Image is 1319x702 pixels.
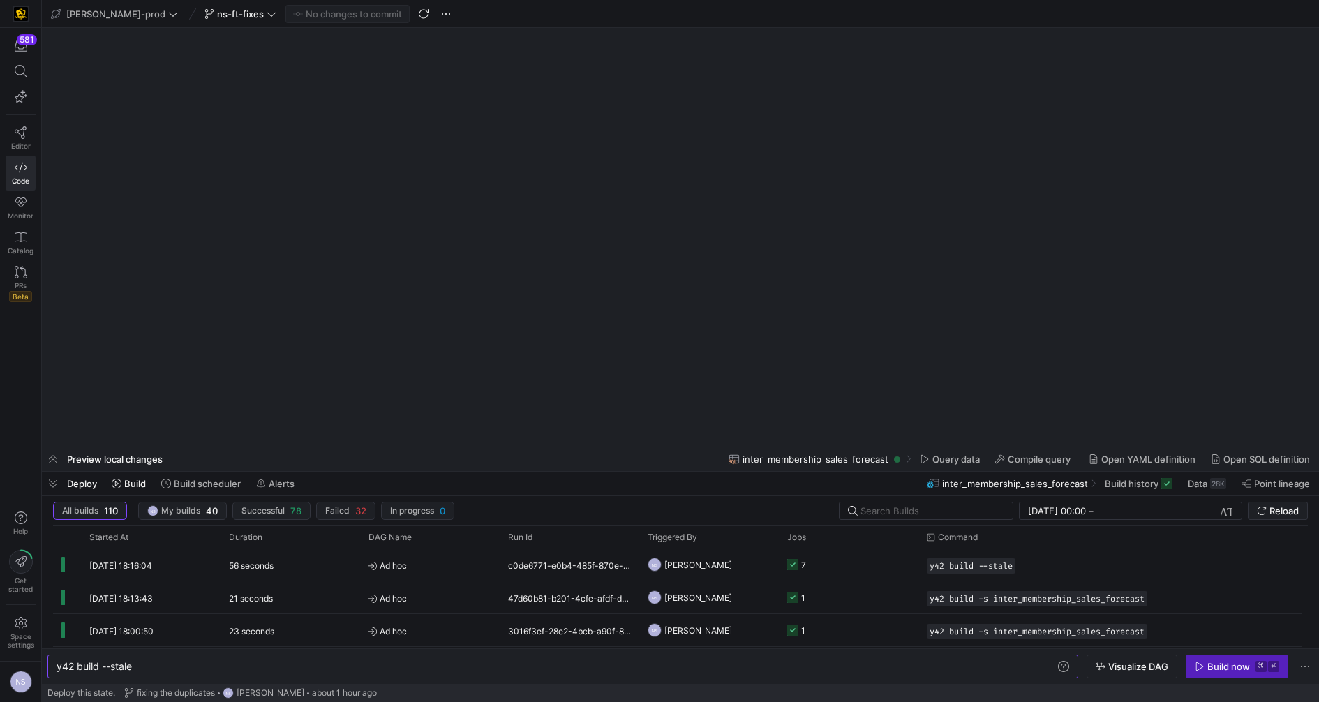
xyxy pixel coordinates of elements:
[390,506,434,516] span: In progress
[53,614,1302,647] div: Press SPACE to select this row.
[15,281,27,290] span: PRs
[368,615,491,648] span: Ad hoc
[6,225,36,260] a: Catalog
[8,576,33,593] span: Get started
[500,647,639,679] div: 3db5d18a-2d5c-48ec-bc5f-3d314de71779
[17,34,37,45] div: 581
[104,505,118,516] span: 110
[1108,661,1168,672] span: Visualize DAG
[6,156,36,191] a: Code
[1254,478,1310,489] span: Point lineage
[368,532,412,542] span: DAG Name
[14,7,28,21] img: https://storage.googleapis.com/y42-prod-data-exchange/images/uAsz27BndGEK0hZWDFeOjoxA7jCwgK9jE472...
[355,505,366,516] span: 32
[137,688,215,698] span: fixing the duplicates
[6,544,36,599] button: Getstarted
[6,121,36,156] a: Editor
[155,472,247,495] button: Build scheduler
[1008,454,1071,465] span: Compile query
[664,548,732,581] span: [PERSON_NAME]
[138,502,227,520] button: NSMy builds40
[6,33,36,59] button: 581
[787,532,806,542] span: Jobs
[1087,655,1177,678] button: Visualize DAG
[217,8,264,20] span: ns-ft-fixes
[89,560,152,571] span: [DATE] 18:16:04
[1101,454,1195,465] span: Open YAML definition
[53,548,1302,581] div: Press SPACE to select this row.
[89,593,153,604] span: [DATE] 18:13:43
[12,527,29,535] span: Help
[368,549,491,582] span: Ad hoc
[232,502,311,520] button: Successful78
[1028,505,1086,516] input: Start datetime
[1235,472,1316,495] button: Point lineage
[11,142,31,150] span: Editor
[6,611,36,655] a: Spacesettings
[1248,502,1308,520] button: Reload
[6,505,36,542] button: Help
[229,626,274,636] y42-duration: 23 seconds
[316,502,375,520] button: Failed32
[47,688,115,698] span: Deploy this state:
[1186,655,1288,678] button: Build now⌘⏎
[12,177,29,185] span: Code
[9,291,32,302] span: Beta
[930,594,1145,604] span: y42 build -s inter_membership_sales_forecast
[1223,454,1310,465] span: Open SQL definition
[1082,447,1202,471] button: Open YAML definition
[1207,661,1250,672] div: Build now
[860,505,1001,516] input: Search Builds
[237,688,304,698] span: [PERSON_NAME]
[312,688,377,698] span: about 1 hour ago
[241,506,285,516] span: Successful
[105,472,152,495] button: Build
[89,532,128,542] span: Started At
[648,532,697,542] span: Triggered By
[500,548,639,581] div: c0de6771-e0b4-485f-870e-1f33530b6394
[8,246,33,255] span: Catalog
[1089,505,1094,516] span: –
[500,614,639,646] div: 3016f3ef-28e2-4bcb-a90f-8e378035a690
[290,505,301,516] span: 78
[161,506,200,516] span: My builds
[10,671,32,693] div: NS
[6,191,36,225] a: Monitor
[930,561,1013,571] span: y42 build --stale
[250,472,301,495] button: Alerts
[932,454,980,465] span: Query data
[801,614,805,647] div: 1
[1268,661,1279,672] kbd: ⏎
[1269,505,1299,516] span: Reload
[53,581,1302,614] div: Press SPACE to select this row.
[942,478,1088,489] span: inter_membership_sales_forecast
[67,454,163,465] span: Preview local changes
[368,648,491,680] span: Ad hoc
[989,447,1077,471] button: Compile query
[121,684,380,702] button: fixing the duplicatesNS[PERSON_NAME]about 1 hour ago
[229,593,273,604] y42-duration: 21 seconds
[500,581,639,613] div: 47d60b81-b201-4cfe-afdf-d25b8f0d0ea0
[8,632,34,649] span: Space settings
[6,260,36,308] a: PRsBeta
[62,506,98,516] span: All builds
[1205,447,1316,471] button: Open SQL definition
[1255,661,1267,672] kbd: ⌘
[325,506,350,516] span: Failed
[440,505,445,516] span: 0
[1182,472,1232,495] button: Data28K
[368,582,491,615] span: Ad hoc
[664,614,732,647] span: [PERSON_NAME]
[223,687,234,699] div: NS
[47,5,181,23] button: [PERSON_NAME]-prod
[381,502,454,520] button: In progress0
[53,647,1302,680] div: Press SPACE to select this row.
[1188,478,1207,489] span: Data
[801,548,806,581] div: 7
[938,532,978,542] span: Command
[508,532,532,542] span: Run Id
[743,454,888,465] span: inter_membership_sales_forecast
[648,590,662,604] div: NS
[201,5,280,23] button: ns-ft-fixes
[930,627,1145,636] span: y42 build -s inter_membership_sales_forecast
